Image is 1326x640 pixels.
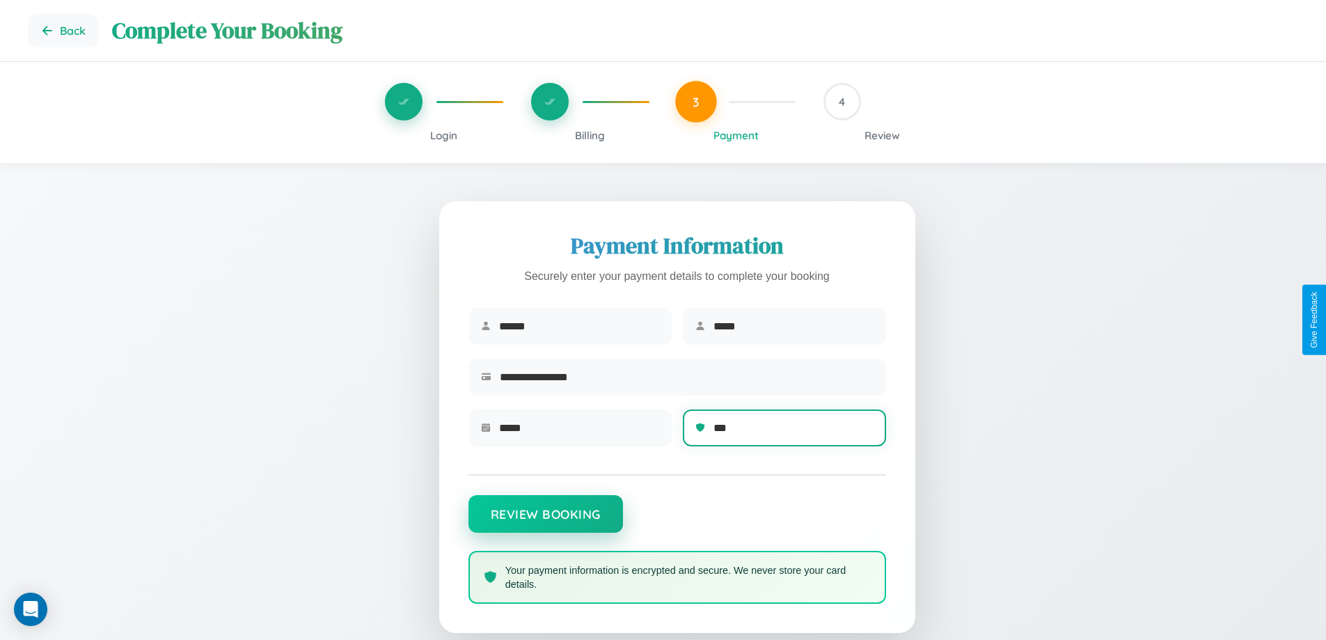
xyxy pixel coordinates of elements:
span: Login [430,129,457,142]
span: Payment [713,129,759,142]
div: Open Intercom Messenger [14,593,47,626]
span: 4 [839,95,845,109]
span: Review [865,129,900,142]
button: Review Booking [468,495,623,533]
p: Your payment information is encrypted and secure. We never store your card details. [505,563,871,591]
span: Billing [575,129,605,142]
p: Securely enter your payment details to complete your booking [468,267,886,287]
h2: Payment Information [468,231,886,261]
div: Give Feedback [1309,292,1319,348]
button: Go back [28,14,98,47]
h1: Complete Your Booking [112,15,1298,46]
span: 3 [693,94,700,109]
